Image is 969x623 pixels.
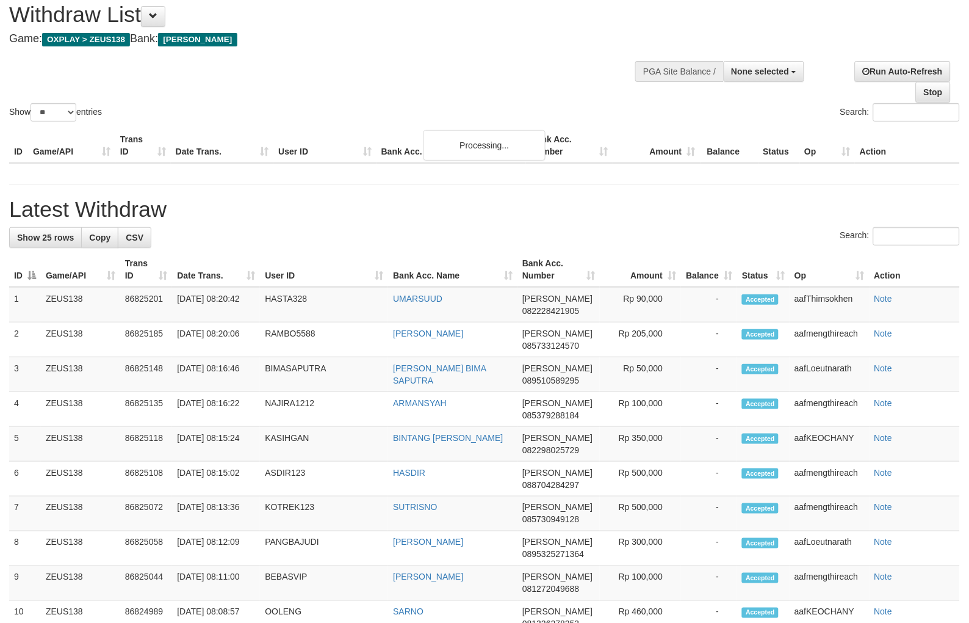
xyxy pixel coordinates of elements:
[9,33,634,45] h4: Game: Bank:
[522,607,593,617] span: [PERSON_NAME]
[873,227,960,246] input: Search:
[28,128,115,163] th: Game/API
[81,227,118,248] a: Copy
[393,398,447,408] a: ARMANSYAH
[118,227,151,248] a: CSV
[635,61,723,82] div: PGA Site Balance /
[260,357,388,392] td: BIMASAPUTRA
[742,364,779,374] span: Accepted
[9,497,41,531] td: 7
[41,287,120,322] td: ZEUS138
[9,357,41,392] td: 3
[9,462,41,497] td: 6
[171,128,274,163] th: Date Trans.
[260,392,388,427] td: NAJIRA1212
[522,306,579,316] span: Copy 082228421905 to clipboard
[260,462,388,497] td: ASDIR123
[742,538,779,548] span: Accepted
[41,252,120,287] th: Game/API: activate to sort column ascending
[376,128,526,163] th: Bank Acc. Name
[613,128,701,163] th: Amount
[600,531,681,566] td: Rp 300,000
[393,329,463,338] a: [PERSON_NAME]
[120,392,173,427] td: 86825135
[600,322,681,357] td: Rp 205,000
[732,67,790,76] span: None selected
[522,341,579,351] span: Copy 085733124570 to clipboard
[742,329,779,340] span: Accepted
[260,427,388,462] td: KASIHGAN
[874,503,893,512] a: Note
[681,497,737,531] td: -
[681,392,737,427] td: -
[681,531,737,566] td: -
[600,252,681,287] th: Amount: activate to sort column ascending
[9,427,41,462] td: 5
[172,357,260,392] td: [DATE] 08:16:46
[790,427,869,462] td: aafKEOCHANY
[790,566,869,601] td: aafmengthireach
[522,515,579,525] span: Copy 085730949128 to clipboard
[855,61,951,82] a: Run Auto-Refresh
[260,322,388,357] td: RAMBO5588
[790,322,869,357] td: aafmengthireach
[172,462,260,497] td: [DATE] 08:15:02
[790,287,869,322] td: aafThimsokhen
[9,197,960,222] h1: Latest Withdraw
[874,572,893,582] a: Note
[9,531,41,566] td: 8
[522,445,579,455] span: Copy 082298025729 to clipboard
[522,572,593,582] span: [PERSON_NAME]
[41,427,120,462] td: ZEUS138
[172,497,260,531] td: [DATE] 08:13:36
[742,294,779,305] span: Accepted
[526,128,613,163] th: Bank Acc. Number
[423,130,546,161] div: Processing...
[115,128,171,163] th: Trans ID
[600,566,681,601] td: Rp 100,000
[742,434,779,444] span: Accepted
[393,294,442,304] a: UMARSUUD
[522,480,579,490] span: Copy 088704284297 to clipboard
[260,531,388,566] td: PANGBAJUDI
[517,252,600,287] th: Bank Acc. Number: activate to sort column ascending
[9,322,41,357] td: 2
[790,357,869,392] td: aafLoeutnarath
[172,322,260,357] td: [DATE] 08:20:06
[172,566,260,601] td: [DATE] 08:11:00
[522,294,593,304] span: [PERSON_NAME]
[790,252,869,287] th: Op: activate to sort column ascending
[600,497,681,531] td: Rp 500,000
[260,287,388,322] td: HASTA328
[172,531,260,566] td: [DATE] 08:12:09
[873,103,960,122] input: Search:
[41,392,120,427] td: ZEUS138
[681,252,737,287] th: Balance: activate to sort column ascending
[790,462,869,497] td: aafmengthireach
[522,376,579,385] span: Copy 089510589295 to clipboard
[260,566,388,601] td: BEBASVIP
[790,531,869,566] td: aafLoeutnarath
[522,550,584,559] span: Copy 0895325271364 to clipboard
[120,427,173,462] td: 86825118
[916,82,951,103] a: Stop
[388,252,517,287] th: Bank Acc. Name: activate to sort column ascending
[742,399,779,409] span: Accepted
[172,252,260,287] th: Date Trans.: activate to sort column ascending
[393,537,463,547] a: [PERSON_NAME]
[522,329,593,338] span: [PERSON_NAME]
[681,462,737,497] td: -
[120,287,173,322] td: 86825201
[701,128,758,163] th: Balance
[393,503,437,512] a: SUTRISNO
[9,227,82,248] a: Show 25 rows
[9,566,41,601] td: 9
[681,427,737,462] td: -
[120,322,173,357] td: 86825185
[393,433,503,443] a: BINTANG [PERSON_NAME]
[172,287,260,322] td: [DATE] 08:20:42
[742,468,779,479] span: Accepted
[120,531,173,566] td: 86825058
[41,497,120,531] td: ZEUS138
[41,322,120,357] td: ZEUS138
